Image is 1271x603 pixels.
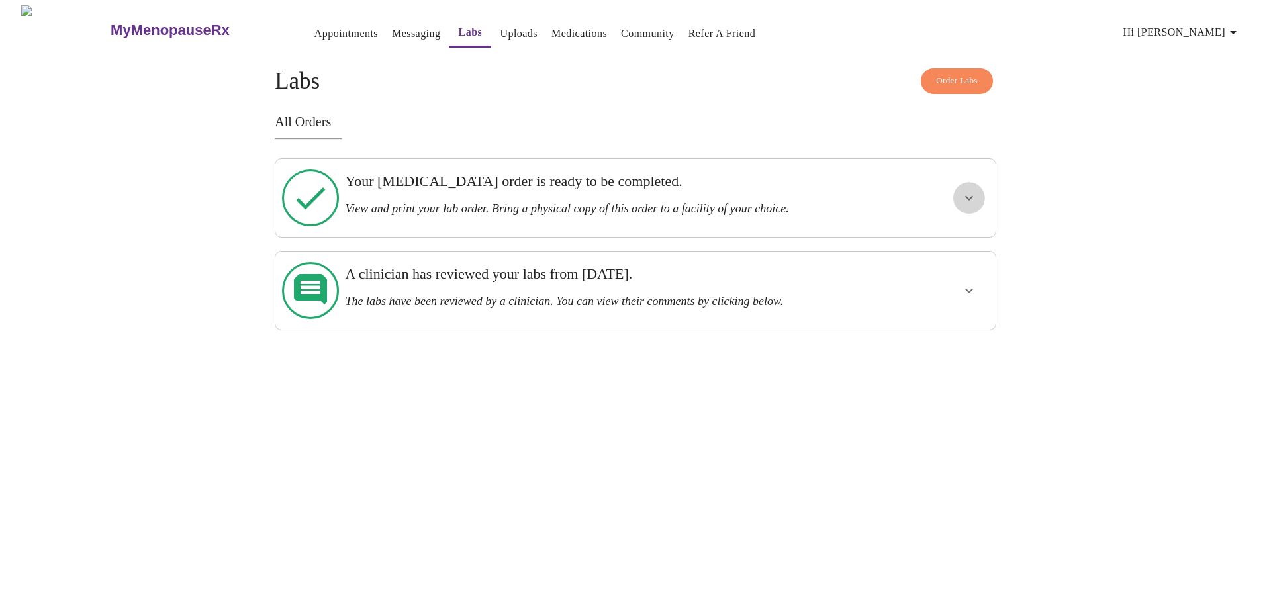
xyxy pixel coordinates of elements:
[309,21,383,47] button: Appointments
[21,5,109,55] img: MyMenopauseRx Logo
[936,73,978,89] span: Order Labs
[500,24,538,43] a: Uploads
[494,21,543,47] button: Uploads
[449,19,491,48] button: Labs
[345,173,856,190] h3: Your [MEDICAL_DATA] order is ready to be completed.
[345,202,856,216] h3: View and print your lab order. Bring a physical copy of this order to a facility of your choice.
[953,275,985,306] button: show more
[314,24,378,43] a: Appointments
[921,68,993,94] button: Order Labs
[621,24,675,43] a: Community
[345,265,856,283] h3: A clinician has reviewed your labs from [DATE].
[275,68,996,95] h4: Labs
[111,22,230,39] h3: MyMenopauseRx
[546,21,612,47] button: Medications
[616,21,680,47] button: Community
[387,21,446,47] button: Messaging
[392,24,440,43] a: Messaging
[688,24,756,43] a: Refer a Friend
[953,182,985,214] button: show more
[1123,23,1241,42] span: Hi [PERSON_NAME]
[109,7,283,54] a: MyMenopauseRx
[551,24,607,43] a: Medications
[345,295,856,308] h3: The labs have been reviewed by a clinician. You can view their comments by clicking below.
[683,21,761,47] button: Refer a Friend
[459,23,483,42] a: Labs
[1118,19,1247,46] button: Hi [PERSON_NAME]
[275,115,996,130] h3: All Orders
